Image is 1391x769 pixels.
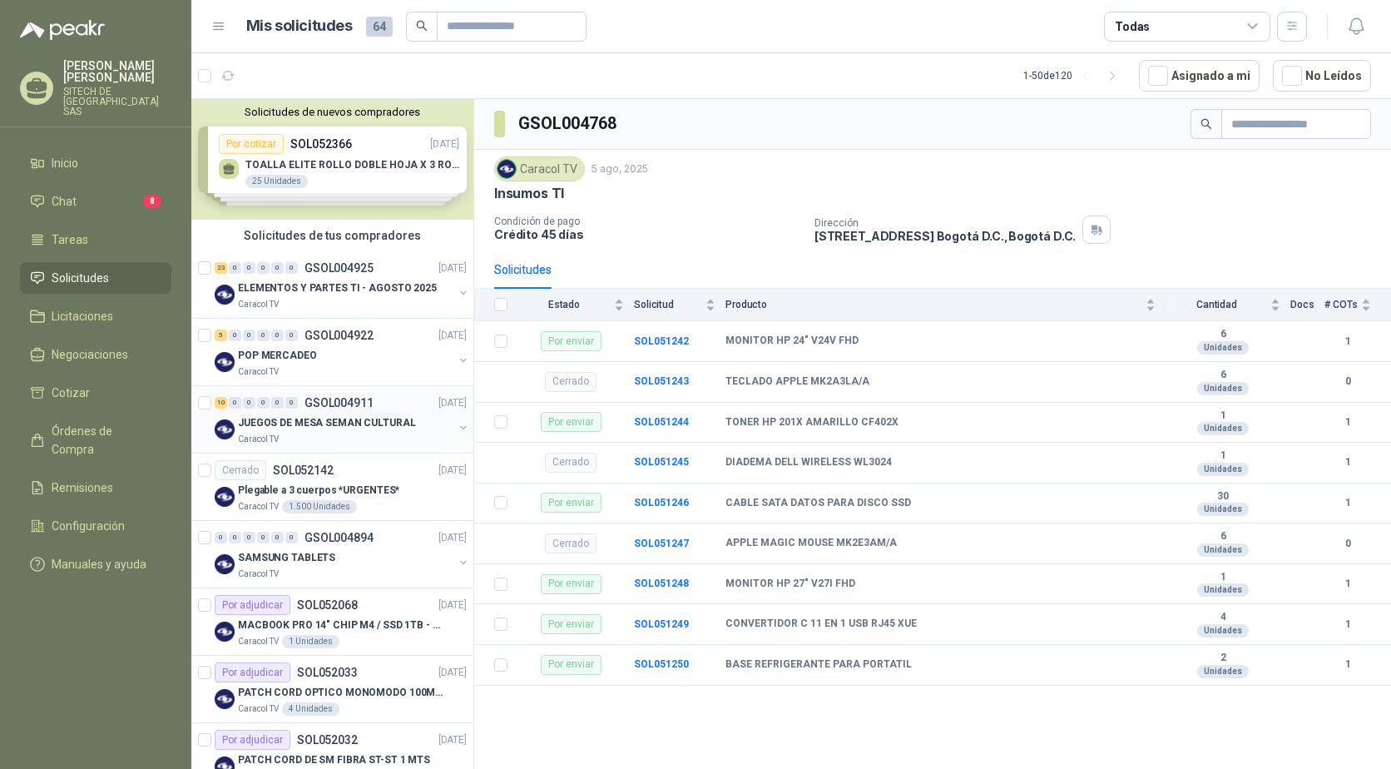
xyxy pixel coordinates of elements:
[238,500,279,513] p: Caracol TV
[634,456,689,468] a: SOL051245
[297,667,358,678] p: SOL052033
[1197,503,1249,516] div: Unidades
[229,330,241,341] div: 0
[438,463,467,479] p: [DATE]
[725,497,911,510] b: CABLE SATA DATOS PARA DISCO SSD
[1166,490,1280,504] b: 30
[63,87,171,117] p: SITECH DE [GEOGRAPHIC_DATA] SAS
[282,635,339,648] div: 1 Unidades
[1324,299,1358,310] span: # COTs
[634,618,689,630] a: SOL051249
[1273,60,1371,92] button: No Leídos
[273,464,334,476] p: SOL052142
[20,262,171,294] a: Solicitudes
[634,335,689,347] b: SOL051242
[634,375,689,387] a: SOL051243
[1324,374,1371,389] b: 0
[1023,62,1126,89] div: 1 - 50 de 120
[304,532,374,543] p: GSOL004894
[52,517,125,535] span: Configuración
[215,285,235,305] img: Company Logo
[215,662,290,682] div: Por adjudicar
[1324,657,1371,672] b: 1
[517,299,611,310] span: Estado
[438,328,467,344] p: [DATE]
[1324,289,1391,321] th: # COTs
[634,538,689,549] a: SOL051247
[215,532,227,543] div: 0
[517,289,634,321] th: Estado
[1166,328,1280,341] b: 6
[545,453,596,473] div: Cerrado
[271,532,284,543] div: 0
[1166,530,1280,543] b: 6
[20,548,171,580] a: Manuales y ayuda
[725,578,855,591] b: MONITOR HP 27" V27I FHD
[304,330,374,341] p: GSOL004922
[1324,536,1371,552] b: 0
[238,752,430,768] p: PATCH CORD DE SM FIBRA ST-ST 1 MTS
[215,262,227,274] div: 23
[238,483,399,499] p: Plegable a 3 cuerpos *URGENTES*
[438,665,467,681] p: [DATE]
[52,192,77,211] span: Chat
[20,510,171,542] a: Configuración
[285,532,298,543] div: 0
[229,397,241,409] div: 0
[63,60,171,83] p: [PERSON_NAME] [PERSON_NAME]
[1166,449,1280,463] b: 1
[592,161,648,177] p: 5 ago, 2025
[215,393,470,446] a: 10 0 0 0 0 0 GSOL004911[DATE] Company LogoJUEGOS DE MESA SEMAN CULTURALCaracol TV
[215,622,235,642] img: Company Logo
[497,160,516,178] img: Company Logo
[494,156,585,181] div: Caracol TV
[238,348,317,364] p: POP MERCADEO
[271,262,284,274] div: 0
[541,493,601,513] div: Por enviar
[191,99,473,220] div: Solicitudes de nuevos compradoresPor cotizarSOL052366[DATE] TOALLA ELITE ROLLO DOBLE HOJA X 3 ROL...
[20,186,171,217] a: Chat8
[438,530,467,546] p: [DATE]
[243,262,255,274] div: 0
[215,419,235,439] img: Company Logo
[1166,289,1290,321] th: Cantidad
[20,377,171,409] a: Cotizar
[52,345,128,364] span: Negociaciones
[634,416,689,428] b: SOL051244
[229,262,241,274] div: 0
[541,574,601,594] div: Por enviar
[494,227,801,241] p: Crédito 45 días
[215,460,266,480] div: Cerrado
[541,331,601,351] div: Por enviar
[1166,611,1280,624] b: 4
[366,17,393,37] span: 64
[215,397,227,409] div: 10
[814,229,1076,243] p: [STREET_ADDRESS] Bogotá D.C. , Bogotá D.C.
[725,618,917,631] b: CONVERTIDOR C 11 EN 1 USB RJ45 XUE
[238,685,445,701] p: PATCH CORD OPTICO MONOMODO 100MTS
[52,154,78,172] span: Inicio
[1115,17,1150,36] div: Todas
[1324,617,1371,633] b: 1
[438,732,467,748] p: [DATE]
[238,415,416,431] p: JUEGOS DE MESA SEMAN CULTURAL
[1324,576,1371,592] b: 1
[238,280,437,296] p: ELEMENTOS Y PARTES TI - AGOSTO 2025
[438,260,467,276] p: [DATE]
[20,20,105,40] img: Logo peakr
[52,269,109,287] span: Solicitudes
[238,635,279,648] p: Caracol TV
[1197,463,1249,476] div: Unidades
[725,658,912,672] b: BASE REFRIGERANTE PARA PORTATIL
[304,262,374,274] p: GSOL004925
[1324,495,1371,511] b: 1
[634,658,689,670] a: SOL051250
[725,335,859,348] b: MONITOR HP 24" V24V FHD
[1197,665,1249,678] div: Unidades
[494,216,801,227] p: Condición de pago
[215,258,470,311] a: 23 0 0 0 0 0 GSOL004925[DATE] Company LogoELEMENTOS Y PARTES TI - AGOSTO 2025Caracol TV
[257,397,270,409] div: 0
